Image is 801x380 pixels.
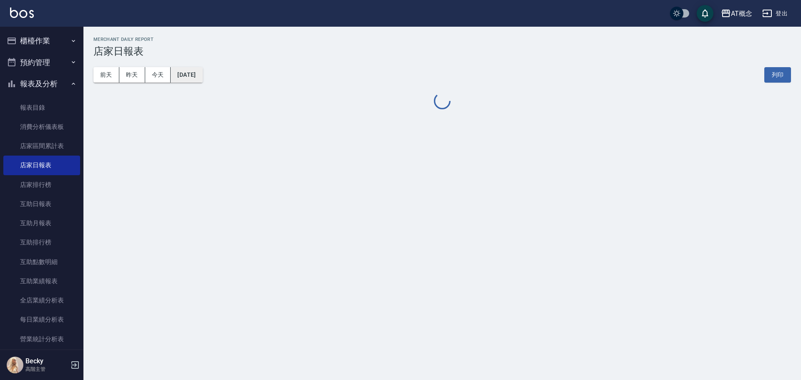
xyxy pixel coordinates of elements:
[764,67,791,83] button: 列印
[3,175,80,194] a: 店家排行榜
[145,67,171,83] button: 今天
[697,5,713,22] button: save
[3,214,80,233] a: 互助月報表
[7,357,23,373] img: Person
[3,252,80,272] a: 互助點數明細
[3,233,80,252] a: 互助排行榜
[3,291,80,310] a: 全店業績分析表
[3,310,80,329] a: 每日業績分析表
[3,349,80,368] a: 營業項目月分析表
[10,8,34,18] img: Logo
[3,117,80,136] a: 消費分析儀表板
[3,73,80,95] button: 報表及分析
[3,330,80,349] a: 營業統計分析表
[731,8,752,19] div: AT概念
[119,67,145,83] button: 昨天
[3,156,80,175] a: 店家日報表
[93,37,791,42] h2: Merchant Daily Report
[759,6,791,21] button: 登出
[3,272,80,291] a: 互助業績報表
[718,5,756,22] button: AT概念
[3,136,80,156] a: 店家區間累計表
[3,98,80,117] a: 報表目錄
[93,45,791,57] h3: 店家日報表
[3,194,80,214] a: 互助日報表
[25,365,68,373] p: 高階主管
[171,67,202,83] button: [DATE]
[3,52,80,73] button: 預約管理
[93,67,119,83] button: 前天
[25,357,68,365] h5: Becky
[3,30,80,52] button: 櫃檯作業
